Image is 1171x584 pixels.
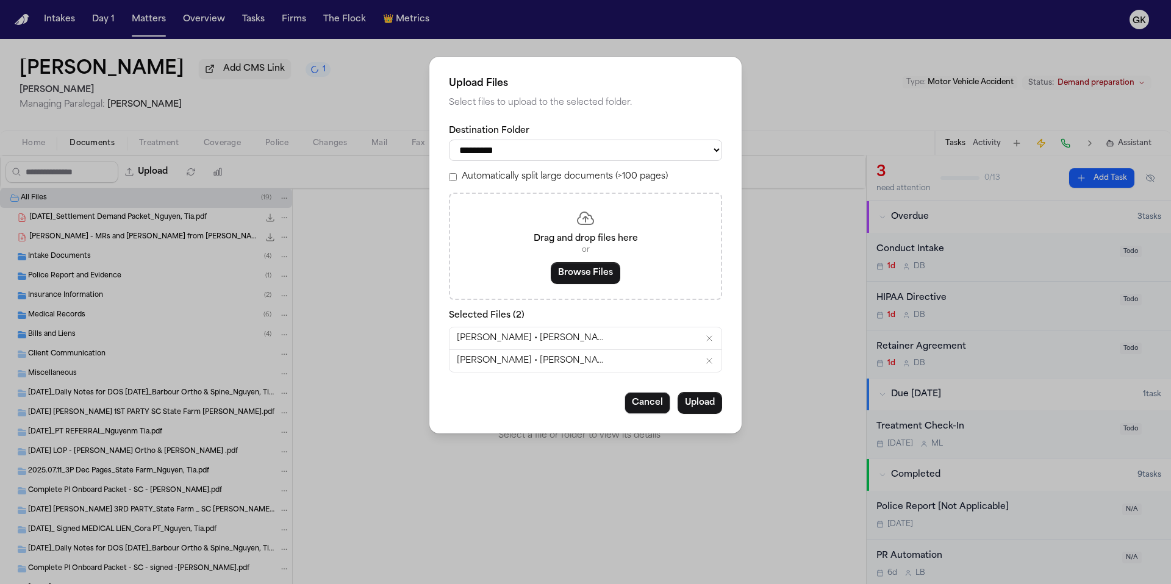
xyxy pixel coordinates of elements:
span: [PERSON_NAME] • [PERSON_NAME] 2.pdf [457,332,609,344]
button: Browse Files [551,262,620,284]
p: or [465,245,706,255]
h2: Upload Files [449,76,722,91]
p: Drag and drop files here [465,233,706,245]
button: Remove Finch • Tia Nguyen 2.pdf [704,333,714,343]
button: Remove Finch • Tia Nguyen.pdf [704,356,714,366]
label: Destination Folder [449,125,722,137]
p: Select files to upload to the selected folder. [449,96,722,110]
label: Automatically split large documents (>100 pages) [462,171,668,183]
button: Cancel [625,392,670,414]
button: Upload [678,392,722,414]
p: Selected Files ( 2 ) [449,310,722,322]
span: [PERSON_NAME] • [PERSON_NAME].pdf [457,355,609,367]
